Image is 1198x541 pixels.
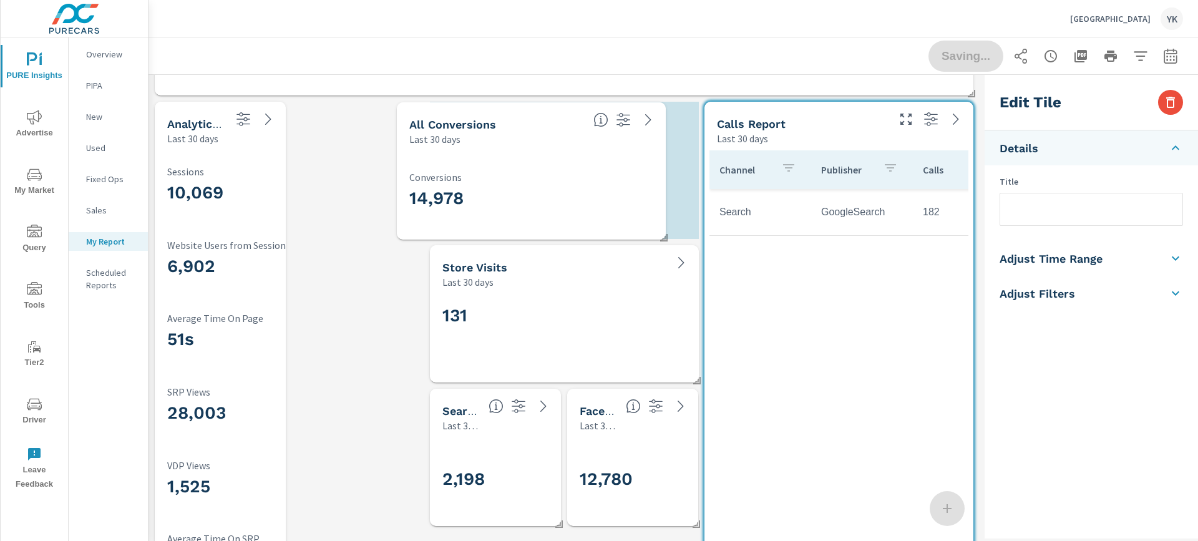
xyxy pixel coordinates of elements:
p: Publisher [821,163,873,176]
button: Select Date Range [1158,44,1183,69]
span: Driver [4,397,64,427]
p: Last 30 days [580,418,616,433]
td: 182 [913,197,1006,228]
p: My Report [86,235,138,248]
div: nav menu [1,37,68,497]
p: Title [1000,175,1183,188]
td: Search [709,197,811,228]
a: See more details in report [671,396,691,416]
h5: Analytics Totals [167,117,256,130]
p: Last 30 days [717,131,768,146]
p: PIPA [86,79,138,92]
span: Tier2 [4,339,64,370]
h5: Store Visits [442,261,507,274]
button: "Export Report to PDF" [1068,44,1093,69]
h5: All Conversions [409,118,496,131]
h5: Adjust Time Range [1000,251,1103,266]
div: Fixed Ops [69,170,148,188]
p: [GEOGRAPHIC_DATA] [1070,13,1151,24]
a: See more details in report [533,396,553,416]
p: SRP Views [167,386,332,397]
p: Last 30 days [167,131,218,146]
h3: Edit Tile [1000,92,1061,113]
p: Last 30 days [442,418,479,433]
a: See more details in report [638,110,658,130]
div: Used [69,139,148,157]
h3: 14,978 [409,188,653,209]
div: Scheduled Reports [69,263,148,295]
div: New [69,107,148,126]
button: Make Fullscreen [896,109,916,129]
h2: 131 [442,305,686,326]
h3: 12,780 [580,469,744,490]
h3: 2,198 [442,469,607,490]
p: Used [86,142,138,154]
p: Average Time On Page [167,313,332,324]
p: Sales [86,204,138,217]
p: Last 30 days [409,132,460,147]
p: Scheduled Reports [86,266,138,291]
p: Channel [719,163,771,176]
p: Overview [86,48,138,61]
p: Last 30 days [442,275,494,290]
a: See more details in report [258,109,278,129]
div: Sales [69,201,148,220]
button: Print Report [1098,44,1123,69]
h5: Calls Report [717,117,786,130]
span: All Conversions include Actions, Leads and Unmapped Conversions [593,112,608,127]
h3: 10,069 [167,182,332,203]
p: VDP Views [167,460,332,471]
a: See more details in report [671,253,691,273]
p: Sessions [167,166,332,177]
span: Query [4,225,64,255]
h3: 6,902 [167,256,332,277]
a: See more details in report [946,109,966,129]
span: All conversions reported from Facebook with duplicates filtered out [626,399,641,414]
h5: Search [442,404,480,417]
p: Website Users from Sessions [167,240,332,251]
span: Advertise [4,110,64,140]
h5: Facebook [580,404,632,417]
h5: Details [1000,141,1038,155]
button: Apply Filters [1128,44,1153,69]
span: Leave Feedback [4,447,64,492]
td: GoogleSearch [811,197,913,228]
h3: 1,525 [167,476,332,497]
span: PURE Insights [4,52,64,83]
h3: 51s [167,329,332,350]
span: Tools [4,282,64,313]
span: My Market [4,167,64,198]
p: New [86,110,138,123]
button: Share Report [1008,44,1033,69]
h5: Adjust Filters [1000,286,1075,301]
p: Calls [923,163,967,176]
h3: 28,003 [167,402,332,424]
p: Conversions [409,172,653,183]
div: My Report [69,232,148,251]
p: Fixed Ops [86,173,138,185]
div: PIPA [69,76,148,95]
div: Overview [69,45,148,64]
div: YK [1161,7,1183,30]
